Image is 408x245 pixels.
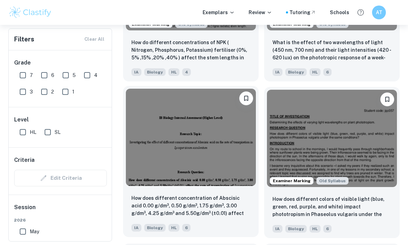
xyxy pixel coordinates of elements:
span: HL [309,68,321,76]
p: Exemplars [203,9,235,16]
span: Biology [285,225,307,233]
h6: Filters [14,35,34,44]
p: What is the effect of two wavelengths of light (450 nm, 700 nm) and their light intensities (420 ... [272,39,391,62]
p: How does different colors of visible light (blue, green, red, purple, and white) impact phototrop... [272,195,391,219]
a: Tutoring [289,9,316,16]
div: Starting from the May 2025 session, the Biology IA requirements have changed. It's OK to refer to... [316,177,349,185]
span: Biology [144,68,166,76]
span: May [30,228,39,235]
span: Old Syllabus [316,177,349,185]
span: HL [168,224,179,232]
span: Biology [285,68,307,76]
span: 2 [51,88,54,96]
p: Review [249,9,272,16]
span: SL [55,128,61,136]
img: Biology IA example thumbnail: How does different colors of visible lig [267,90,397,187]
a: Examiner MarkingStarting from the May 2025 session, the Biology IA requirements have changed. It'... [264,87,400,238]
button: Help and Feedback [355,7,367,18]
span: 6 [51,71,54,79]
span: IA [131,224,141,232]
span: 6 [323,225,332,233]
p: How does different concentration of Abscisic acid 0.00 g/dm³, 0.50 g/dm³, 1.75 g/dm³, 3.00 g/dm³,... [131,194,250,218]
h6: Session [14,203,107,217]
button: AT [372,6,386,19]
span: HL [168,68,179,76]
img: Clastify logo [8,6,52,19]
span: Examiner Marking [270,178,313,184]
a: Schools [330,9,349,16]
div: Criteria filters are unavailable when searching by topic [14,170,107,186]
span: Biology [144,224,166,232]
span: 7 [30,71,33,79]
h6: Grade [14,59,107,67]
a: BookmarkHow does different concentration of Abscisic acid 0.00 g/dm³, 0.50 g/dm³, 1.75 g/dm³, 3.0... [123,87,259,238]
button: Bookmark [380,92,394,106]
span: 1 [72,88,74,96]
h6: Level [14,116,107,124]
span: HL [309,225,321,233]
span: IA [272,68,282,76]
button: Bookmark [239,91,253,105]
span: 4 [94,71,98,79]
span: HL [30,128,36,136]
span: 2026 [14,217,107,223]
span: 4 [182,68,191,76]
img: Biology IA example thumbnail: How does different concentration of Absc [126,89,256,186]
h6: Criteria [14,156,35,164]
p: How do different concentrations of NPK ( Nitrogen, Phosphorus, Potassium) fertiliser (0%, 5% ,15%... [131,39,250,62]
span: 5 [73,71,76,79]
span: 3 [30,88,33,96]
span: 6 [182,224,191,232]
span: 6 [323,68,332,76]
span: IA [131,68,141,76]
h6: AT [375,9,383,16]
span: IA [272,225,282,233]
